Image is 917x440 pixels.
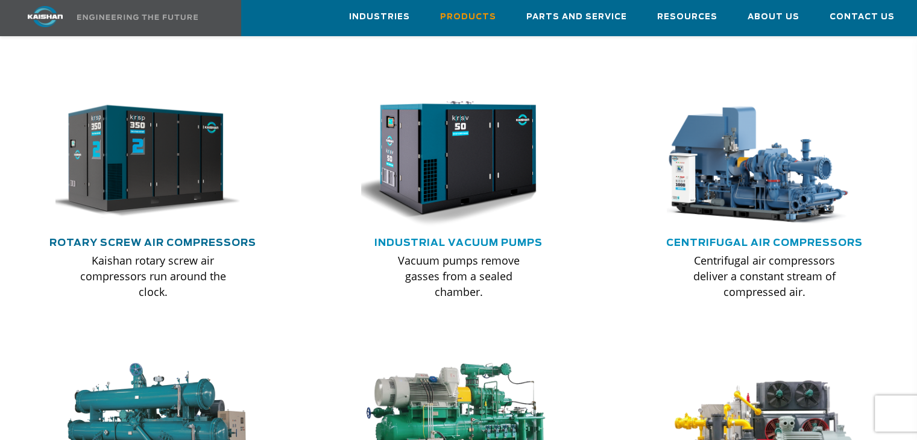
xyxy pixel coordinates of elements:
a: About Us [748,1,799,33]
a: Parts and Service [526,1,627,33]
img: krsp350 [46,96,241,227]
img: Engineering the future [77,14,198,20]
a: Resources [657,1,717,33]
a: Products [440,1,496,33]
div: thumb-centrifugal-compressor [667,96,862,227]
a: Rotary Screw Air Compressors [49,238,256,248]
span: Products [440,10,496,24]
span: Parts and Service [526,10,627,24]
a: Industries [349,1,410,33]
a: Centrifugal Air Compressors [666,238,862,248]
p: Vacuum pumps remove gasses from a sealed chamber. [385,253,532,300]
p: Kaishan rotary screw air compressors run around the clock. [80,253,226,300]
span: Industries [349,10,410,24]
span: About Us [748,10,799,24]
img: thumb-centrifugal-compressor [658,96,852,227]
span: Contact Us [830,10,895,24]
span: Resources [657,10,717,24]
a: Contact Us [830,1,895,33]
div: krsv50 [361,96,556,227]
p: Centrifugal air compressors deliver a constant stream of compressed air. [691,253,837,300]
a: Industrial Vacuum Pumps [374,238,543,248]
div: krsp350 [55,96,250,227]
img: krsv50 [352,96,547,227]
